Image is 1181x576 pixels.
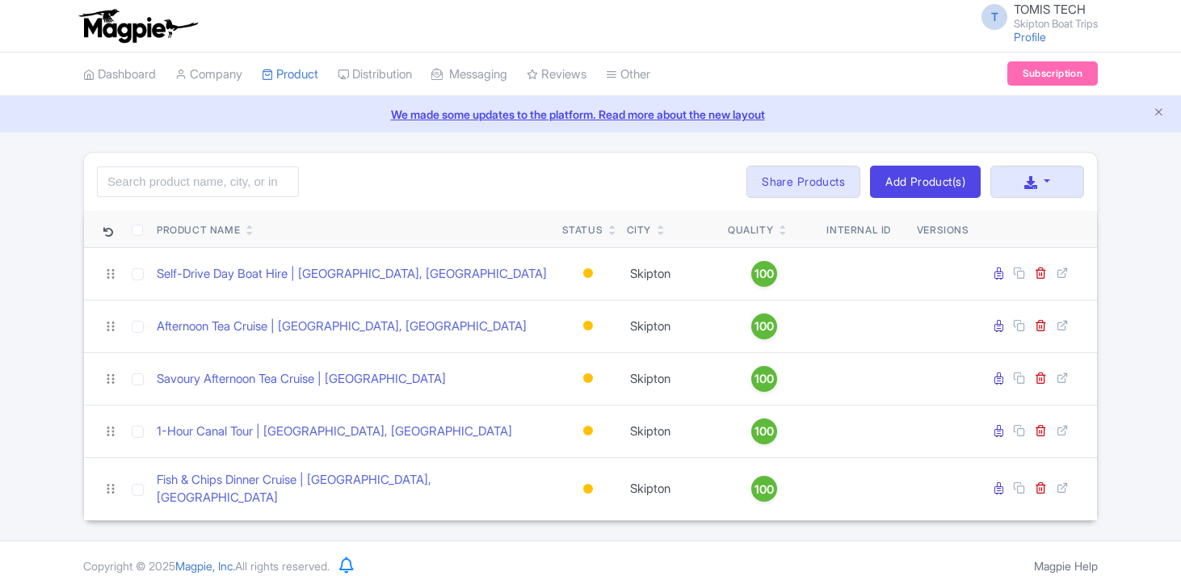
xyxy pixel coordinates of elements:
a: 100 [728,476,801,502]
span: 100 [754,265,774,283]
input: Search product name, city, or interal id [97,166,299,197]
a: 100 [728,261,801,287]
a: Afternoon Tea Cruise | [GEOGRAPHIC_DATA], [GEOGRAPHIC_DATA] [157,317,527,336]
div: Building [580,477,596,501]
td: Skipton [620,247,721,300]
a: Product [262,53,318,97]
a: Add Product(s) [870,166,981,198]
a: T TOMIS TECH Skipton Boat Trips [972,3,1098,29]
a: Other [606,53,650,97]
div: Building [580,314,596,338]
a: Subscription [1007,61,1098,86]
a: 100 [728,366,801,392]
a: Distribution [338,53,412,97]
div: Building [580,262,596,285]
a: Fish & Chips Dinner Cruise | [GEOGRAPHIC_DATA], [GEOGRAPHIC_DATA] [157,471,549,507]
a: 100 [728,313,801,339]
a: Reviews [527,53,586,97]
span: Magpie, Inc. [175,559,235,573]
td: Skipton [620,405,721,457]
span: 100 [754,481,774,498]
td: Skipton [620,457,721,520]
span: 100 [754,423,774,440]
span: TOMIS TECH [1014,2,1086,17]
div: Building [580,367,596,390]
small: Skipton Boat Trips [1014,19,1098,29]
a: 100 [728,418,801,444]
td: Skipton [620,300,721,352]
a: 1-Hour Canal Tour | [GEOGRAPHIC_DATA], [GEOGRAPHIC_DATA] [157,423,512,441]
td: Skipton [620,352,721,405]
a: Dashboard [83,53,156,97]
img: logo-ab69f6fb50320c5b225c76a69d11143b.png [75,8,200,44]
a: Magpie Help [1034,559,1098,573]
th: Internal ID [808,211,910,248]
a: We made some updates to the platform. Read more about the new layout [10,106,1171,123]
div: Product Name [157,223,240,238]
a: Self-Drive Day Boat Hire | [GEOGRAPHIC_DATA], [GEOGRAPHIC_DATA] [157,265,547,284]
th: Versions [910,211,976,248]
a: Savoury Afternoon Tea Cruise | [GEOGRAPHIC_DATA] [157,370,446,389]
a: Profile [1014,30,1046,44]
div: Quality [728,223,773,238]
div: City [627,223,651,238]
div: Copyright © 2025 All rights reserved. [74,557,339,574]
div: Building [580,419,596,443]
span: 100 [754,317,774,335]
span: T [981,4,1007,30]
a: Company [175,53,242,97]
a: Share Products [746,166,860,198]
div: Status [562,223,603,238]
button: Close announcement [1153,104,1165,123]
span: 100 [754,370,774,388]
a: Messaging [431,53,507,97]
